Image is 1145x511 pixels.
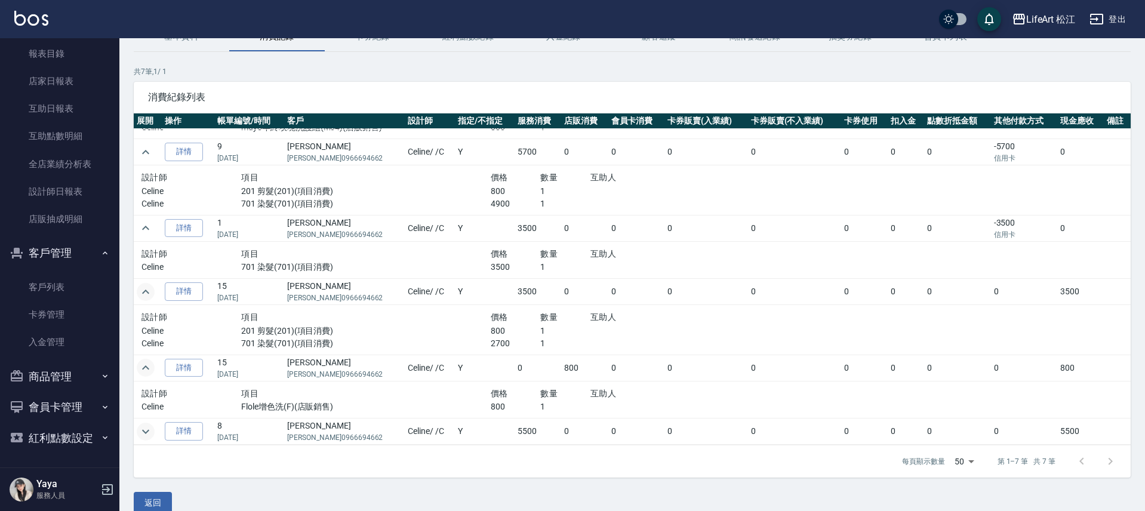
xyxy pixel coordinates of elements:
td: 0 [561,418,608,445]
td: 0 [1057,139,1104,165]
p: 3500 [491,261,541,273]
td: 3500 [515,279,561,305]
td: 0 [515,355,561,381]
span: 項目 [241,249,258,258]
h5: Yaya [36,478,97,490]
p: 701 染髮(701)(項目消費) [241,337,491,350]
td: 0 [748,418,841,445]
span: 設計師 [141,173,167,182]
td: Y [455,418,515,445]
td: 3500 [515,215,561,241]
a: 設計師日報表 [5,178,115,205]
td: [PERSON_NAME] [284,355,405,381]
p: 服務人員 [36,490,97,501]
td: -3500 [991,215,1057,241]
th: 扣入金 [888,113,925,129]
td: 0 [991,418,1057,445]
td: 0 [561,139,608,165]
td: 0 [664,215,748,241]
p: [PERSON_NAME]0966694662 [287,153,402,164]
button: 商品管理 [5,361,115,392]
td: 0 [608,355,665,381]
td: 1 [214,215,284,241]
a: 詳情 [165,282,203,301]
a: 店家日報表 [5,67,115,95]
td: Y [455,279,515,305]
th: 客戶 [284,113,405,129]
th: 操作 [162,113,214,129]
p: 800 [491,185,541,198]
button: LifeArt 松江 [1007,7,1081,32]
p: Celine [141,198,241,210]
p: 4900 [491,198,541,210]
td: 0 [608,139,665,165]
td: 0 [1057,215,1104,241]
td: Celine / /C [405,355,455,381]
span: 項目 [241,312,258,322]
th: 其他付款方式 [991,113,1057,129]
span: 數量 [540,312,558,322]
a: 詳情 [165,422,203,441]
td: 0 [841,355,888,381]
a: 入金管理 [5,328,115,356]
td: Y [455,355,515,381]
p: 共 7 筆, 1 / 1 [134,66,1131,77]
td: 5700 [515,139,561,165]
span: 設計師 [141,249,167,258]
p: 信用卡 [994,153,1054,164]
span: 價格 [491,389,508,398]
td: 0 [924,139,990,165]
td: 0 [841,215,888,241]
p: 信用卡 [994,229,1054,240]
td: 0 [664,139,748,165]
p: [DATE] [217,432,281,443]
td: 0 [841,418,888,445]
button: expand row [137,219,155,237]
td: 0 [924,215,990,241]
p: 800 [491,401,541,413]
p: 701 染髮(701)(項目消費) [241,261,491,273]
td: 0 [841,139,888,165]
p: Celine [141,185,241,198]
td: 0 [991,279,1057,305]
span: 數量 [540,389,558,398]
span: 消費紀錄列表 [148,91,1116,103]
th: 服務消費 [515,113,561,129]
p: [PERSON_NAME]0966694662 [287,229,402,240]
div: LifeArt 松江 [1026,12,1076,27]
td: 0 [888,215,925,241]
td: 5500 [515,418,561,445]
p: 201 剪髮(201)(項目消費) [241,325,491,337]
span: 價格 [491,249,508,258]
td: 800 [561,355,608,381]
td: 0 [991,355,1057,381]
p: 800 [491,325,541,337]
img: Logo [14,11,48,26]
td: 3500 [1057,279,1104,305]
td: 0 [608,215,665,241]
td: [PERSON_NAME] [284,418,405,445]
td: 0 [888,418,925,445]
th: 會員卡消費 [608,113,665,129]
span: 項目 [241,389,258,398]
button: save [977,7,1001,31]
td: 0 [888,139,925,165]
td: 0 [748,215,841,241]
td: 0 [748,355,841,381]
td: Celine / /C [405,139,455,165]
span: 設計師 [141,312,167,322]
th: 卡券使用 [841,113,888,129]
p: Celine [141,261,241,273]
div: 50 [950,445,978,478]
td: 0 [924,279,990,305]
p: Celine [141,325,241,337]
a: 全店業績分析表 [5,150,115,178]
p: [PERSON_NAME]0966694662 [287,369,402,380]
p: [DATE] [217,229,281,240]
td: [PERSON_NAME] [284,139,405,165]
button: 登出 [1085,8,1131,30]
span: 價格 [491,173,508,182]
td: [PERSON_NAME] [284,215,405,241]
a: 詳情 [165,219,203,238]
th: 卡券販賣(入業績) [664,113,748,129]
